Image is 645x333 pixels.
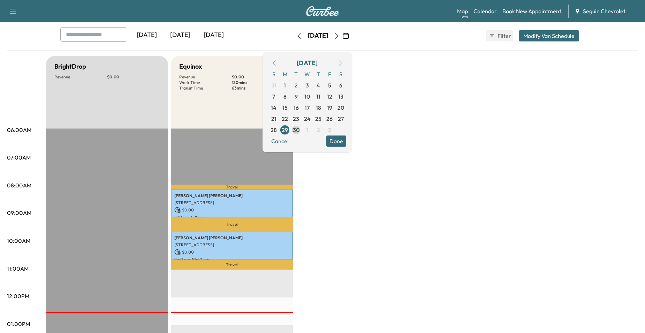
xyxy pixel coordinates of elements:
[290,69,302,80] span: T
[271,115,276,123] span: 21
[338,92,343,101] span: 13
[282,115,288,123] span: 22
[305,103,310,112] span: 17
[295,81,298,90] span: 2
[271,126,277,134] span: 28
[179,74,232,80] p: Revenue
[271,103,276,112] span: 14
[54,74,107,80] p: Revenue
[283,92,287,101] span: 8
[502,7,561,15] a: Book New Appointment
[297,58,318,68] div: [DATE]
[337,103,344,112] span: 20
[7,264,29,273] p: 11:00AM
[284,81,286,90] span: 1
[339,81,342,90] span: 6
[313,69,324,80] span: T
[317,81,320,90] span: 4
[457,7,468,15] a: MapBeta
[179,85,232,91] p: Transit Time
[316,103,321,112] span: 18
[268,135,292,147] button: Cancel
[271,81,276,90] span: 31
[174,193,289,199] p: [PERSON_NAME] [PERSON_NAME]
[295,92,298,101] span: 9
[7,126,31,134] p: 06:00AM
[302,69,313,80] span: W
[174,215,289,220] p: 8:10 am - 9:10 am
[171,185,293,189] p: Travel
[519,30,579,41] button: Modify Van Schedule
[583,7,625,15] span: Seguin Chevrolet
[306,81,309,90] span: 3
[232,85,284,91] p: 63 mins
[174,242,289,248] p: [STREET_ADDRESS]
[179,80,232,85] p: Work Time
[308,31,328,40] div: [DATE]
[316,92,320,101] span: 11
[7,181,31,189] p: 08:00AM
[174,235,289,241] p: [PERSON_NAME] [PERSON_NAME]
[54,62,86,71] h5: BrightDrop
[473,7,497,15] a: Calendar
[232,74,284,80] p: $ 0.00
[294,103,299,112] span: 16
[326,115,333,123] span: 26
[327,103,332,112] span: 19
[107,74,160,80] p: $ 0.00
[174,249,289,255] p: $ 0.00
[304,115,311,123] span: 24
[171,217,293,231] p: Travel
[7,237,30,245] p: 10:00AM
[272,92,275,101] span: 7
[174,207,289,213] p: $ 0.00
[7,320,30,328] p: 01:00PM
[174,200,289,206] p: [STREET_ADDRESS]
[282,126,288,134] span: 29
[315,115,321,123] span: 25
[317,126,320,134] span: 2
[268,69,279,80] span: S
[293,115,299,123] span: 23
[164,27,197,43] div: [DATE]
[338,115,344,123] span: 27
[498,32,510,40] span: Filter
[279,69,290,80] span: M
[461,14,468,20] div: Beta
[7,292,29,300] p: 12:00PM
[232,80,284,85] p: 120 mins
[179,62,202,71] h5: Equinox
[306,6,339,16] img: Curbee Logo
[174,257,289,262] p: 9:40 am - 10:40 am
[306,126,308,134] span: 1
[293,126,299,134] span: 30
[326,135,346,147] button: Done
[7,209,31,217] p: 09:00AM
[7,153,31,162] p: 07:00AM
[328,81,331,90] span: 5
[327,92,332,101] span: 12
[335,69,346,80] span: S
[328,126,331,134] span: 3
[197,27,230,43] div: [DATE]
[130,27,164,43] div: [DATE]
[304,92,310,101] span: 10
[282,103,288,112] span: 15
[171,260,293,269] p: Travel
[324,69,335,80] span: F
[486,30,513,41] button: Filter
